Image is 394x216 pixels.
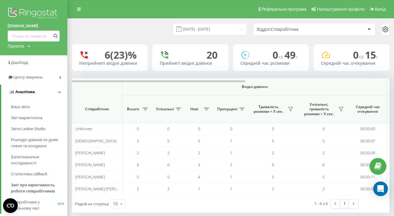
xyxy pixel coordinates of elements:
[284,48,298,61] span: 49
[11,197,67,214] a: Співробітники у реальному часіNEW
[75,138,117,144] span: [DEMOGRAPHIC_DATA]
[272,126,274,131] span: 0
[359,53,365,60] span: хв
[365,48,378,61] span: 15
[230,138,232,144] span: 1
[11,154,64,166] span: Багатоканальні послідовності
[105,49,137,61] div: 6 (23)%
[137,138,139,144] span: 5
[15,90,35,94] span: Аналiтика
[137,174,139,180] span: 5
[125,107,141,112] span: Всього
[349,183,387,195] td: 00:00:08
[11,112,67,123] a: Звіт маркетолога
[322,174,325,180] span: 5
[198,150,200,156] span: 2
[257,27,330,32] div: Відділ/Співробітник
[156,107,174,112] span: Унікальні
[75,150,105,156] span: [PERSON_NAME]
[8,6,60,21] img: Ringostat logo
[1,85,67,99] a: Аналiтика
[79,61,140,66] div: Неприйняті вхідні дзвінки
[167,126,169,131] span: 0
[198,138,200,144] span: 5
[3,198,18,213] button: Open CMP widget
[187,107,202,112] span: Нові
[11,199,58,211] span: Співробітники у реальному часі
[167,150,169,156] span: 2
[322,126,325,131] span: 0
[272,150,274,156] span: 2
[230,174,232,180] span: 1
[11,60,28,65] span: Дашборд
[167,174,169,180] span: 5
[198,186,200,192] span: 1
[322,150,325,156] span: 2
[11,134,67,152] a: Розподіл дзвінків по дням тижня та погодинно
[349,159,387,171] td: 00:00:04
[349,171,387,183] td: 00:00:11
[272,138,274,144] span: 5
[230,126,232,131] span: 0
[113,201,118,207] div: 10
[340,200,349,208] a: 1
[230,162,232,167] span: 2
[167,186,169,192] span: 2
[349,123,387,135] td: 00:00:00
[198,162,200,167] span: 3
[376,53,378,60] span: c
[75,201,109,207] span: Рядків на сторінці
[322,186,325,192] span: 2
[11,126,45,132] span: Звіти Looker Studio
[353,104,382,114] span: Середній час очікування
[272,162,274,167] span: 6
[11,180,67,197] a: Звіт про ефективність роботи співробітників
[375,7,386,12] span: Вихід
[317,7,365,12] span: Налаштування профілю
[13,75,43,79] span: Центр звернень
[272,174,274,180] span: 5
[77,107,117,112] span: Співробітник
[11,104,30,110] span: Ваші звіти
[11,169,67,180] a: Статистика callback
[75,126,92,131] span: Unknown
[167,162,169,167] span: 6
[11,171,47,177] span: Статистика callback
[349,135,387,147] td: 00:00:07
[272,186,274,192] span: 2
[240,61,302,66] div: Середній час розмови
[8,23,60,29] a: [DOMAIN_NAME]
[349,147,387,159] td: 00:00:09
[75,186,136,192] span: [PERSON_NAME] [PERSON_NAME]
[206,49,217,61] div: 20
[230,186,232,192] span: 1
[137,162,139,167] span: 6
[167,138,169,144] span: 5
[217,107,237,112] span: Пропущені
[322,162,325,167] span: 6
[314,200,328,207] div: 1 - 6 з 6
[278,53,284,60] span: хв
[11,101,67,112] a: Ваші звіти
[230,150,232,156] span: 1
[138,84,371,89] span: Вхідні дзвінки
[137,126,139,131] span: 0
[75,162,105,167] span: [PERSON_NAME]
[137,150,139,156] span: 2
[8,31,60,42] input: Пошук за номером
[322,138,325,144] span: 5
[11,137,64,149] span: Розподіл дзвінків по дням тижня та погодинно
[373,181,388,196] div: Open Intercom Messenger
[137,186,139,192] span: 2
[11,123,67,134] a: Звіти Looker Studio
[198,126,200,131] span: 0
[262,7,307,12] span: Реферальна програма
[8,43,24,49] div: Проекти
[160,61,221,66] div: Прийняті вхідні дзвінки
[273,48,284,61] span: 0
[11,115,42,121] span: Звіт маркетолога
[301,102,336,116] span: Унікальні, тривалість розмови > Х сек.
[321,61,382,66] div: Середній час очікування
[295,53,298,60] span: c
[251,104,286,114] span: Тривалість розмови > Х сек.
